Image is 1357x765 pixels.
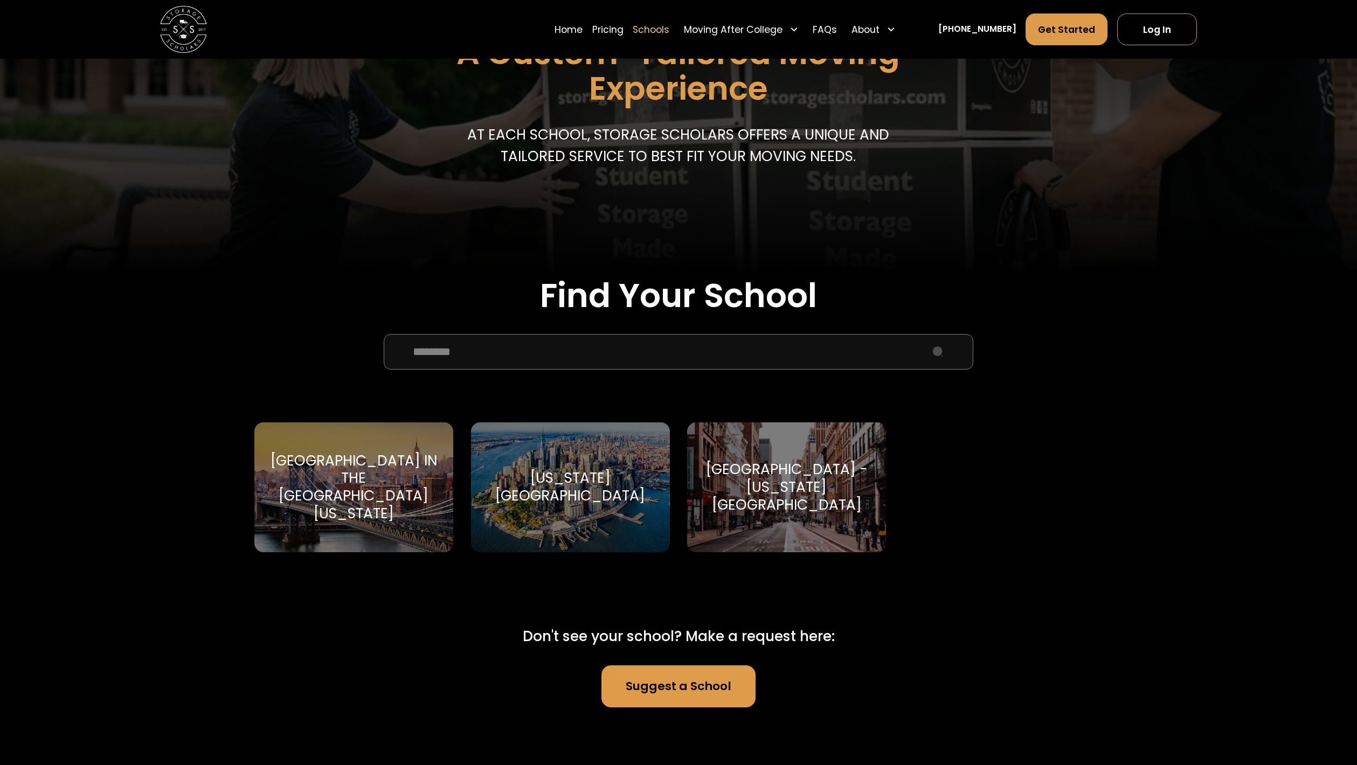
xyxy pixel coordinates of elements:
a: Log In [1117,13,1197,45]
div: [GEOGRAPHIC_DATA] - [US_STATE][GEOGRAPHIC_DATA] [702,461,873,513]
a: Go to selected school [471,422,670,552]
img: Storage Scholars main logo [160,6,207,53]
div: Moving After College [679,13,804,46]
a: Go to selected school [254,422,453,552]
a: Get Started [1026,13,1107,45]
div: [GEOGRAPHIC_DATA] in the [GEOGRAPHIC_DATA][US_STATE] [268,452,439,523]
a: [PHONE_NUMBER] [938,23,1016,36]
p: At each school, storage scholars offers a unique and tailored service to best fit your Moving needs. [463,124,894,166]
a: Suggest a School [601,665,755,708]
div: Don't see your school? Make a request here: [523,625,835,646]
form: School Select Form [254,334,1103,580]
a: Schools [633,13,669,46]
div: [US_STATE][GEOGRAPHIC_DATA] [485,469,656,505]
a: Pricing [592,13,624,46]
div: Moving After College [684,23,783,37]
h2: Find Your School [254,276,1103,315]
div: About [851,23,880,37]
div: About [847,13,901,46]
a: FAQs [813,13,837,46]
a: Home [555,13,583,46]
a: Go to selected school [687,422,886,552]
h1: A Custom-Tailored Moving Experience [396,35,961,106]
